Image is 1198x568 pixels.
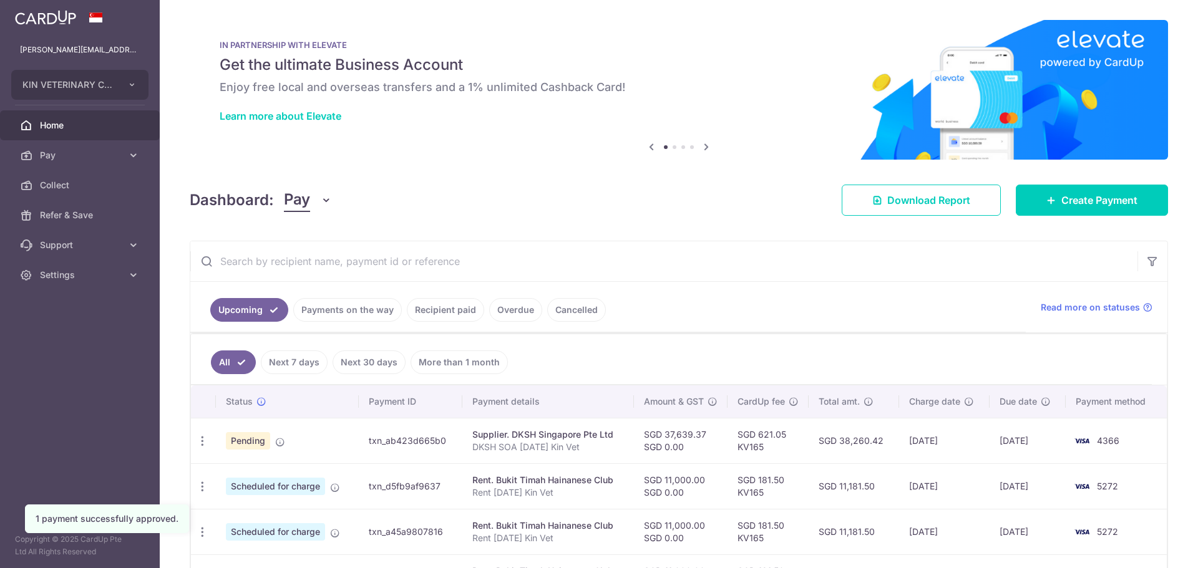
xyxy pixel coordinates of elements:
p: Rent [DATE] Kin Vet [472,486,624,499]
th: Payment method [1066,385,1167,418]
div: Rent. Bukit Timah Hainanese Club [472,474,624,486]
a: Recipient paid [407,298,484,322]
a: Create Payment [1016,185,1168,216]
a: Cancelled [547,298,606,322]
img: Renovation banner [190,20,1168,160]
span: Total amt. [819,395,860,408]
td: SGD 38,260.42 [809,418,899,463]
span: Pay [284,188,310,212]
td: [DATE] [990,509,1066,554]
a: Download Report [842,185,1001,216]
td: SGD 181.50 KV165 [728,509,809,554]
h4: Dashboard: [190,189,274,211]
td: txn_a45a9807816 [359,509,462,554]
td: SGD 11,181.50 [809,509,899,554]
a: Overdue [489,298,542,322]
span: Pending [226,432,270,450]
span: Collect [40,179,122,191]
td: [DATE] [990,463,1066,509]
span: Scheduled for charge [226,478,325,495]
p: [PERSON_NAME][EMAIL_ADDRESS][DOMAIN_NAME] [20,44,140,56]
h5: Get the ultimate Business Account [220,55,1138,75]
td: [DATE] [899,509,990,554]
span: 5272 [1097,526,1118,537]
span: Refer & Save [40,209,122,221]
span: Create Payment [1061,193,1137,208]
img: Bank Card [1069,433,1094,448]
a: Upcoming [210,298,288,322]
td: [DATE] [899,418,990,463]
span: Read more on statuses [1041,301,1140,314]
img: Bank Card [1069,524,1094,539]
span: Status [226,395,253,408]
span: Amount & GST [644,395,704,408]
div: Supplier. DKSH Singapore Pte Ltd [472,428,624,441]
span: Home [40,119,122,132]
div: 1 payment successfully approved. [36,513,178,525]
span: Settings [40,269,122,281]
p: IN PARTNERSHIP WITH ELEVATE [220,40,1138,50]
td: [DATE] [990,418,1066,463]
td: txn_ab423d665b0 [359,418,462,463]
img: Bank Card [1069,479,1094,494]
div: Rent. Bukit Timah Hainanese Club [472,519,624,532]
span: CardUp fee [738,395,785,408]
td: SGD 11,000.00 SGD 0.00 [634,463,728,509]
td: [DATE] [899,463,990,509]
a: Next 30 days [333,350,406,374]
td: SGD 181.50 KV165 [728,463,809,509]
span: 4366 [1097,435,1119,446]
h6: Enjoy free local and overseas transfers and a 1% unlimited Cashback Card! [220,80,1138,95]
span: KIN VETERINARY CLINIC PTE. LTD. [22,79,115,91]
a: Learn more about Elevate [220,110,341,122]
a: Read more on statuses [1041,301,1152,314]
button: Pay [284,188,332,212]
span: Scheduled for charge [226,523,325,541]
td: txn_d5fb9af9637 [359,463,462,509]
a: Payments on the way [293,298,402,322]
span: Pay [40,149,122,161]
span: Support [40,239,122,251]
a: All [211,350,256,374]
p: DKSH SOA [DATE] Kin Vet [472,441,624,453]
span: 5272 [1097,481,1118,491]
td: SGD 11,000.00 SGD 0.00 [634,509,728,554]
span: Due date [1000,395,1037,408]
img: CardUp [15,10,76,25]
a: More than 1 month [411,350,508,374]
th: Payment details [462,385,634,418]
p: Rent [DATE] Kin Vet [472,532,624,544]
input: Search by recipient name, payment id or reference [190,241,1137,281]
span: Charge date [909,395,960,408]
iframe: Opens a widget where you can find more information [1118,531,1186,562]
td: SGD 621.05 KV165 [728,418,809,463]
a: Next 7 days [261,350,328,374]
td: SGD 37,639.37 SGD 0.00 [634,418,728,463]
td: SGD 11,181.50 [809,463,899,509]
th: Payment ID [359,385,462,418]
button: KIN VETERINARY CLINIC PTE. LTD. [11,70,149,100]
span: Download Report [887,193,970,208]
